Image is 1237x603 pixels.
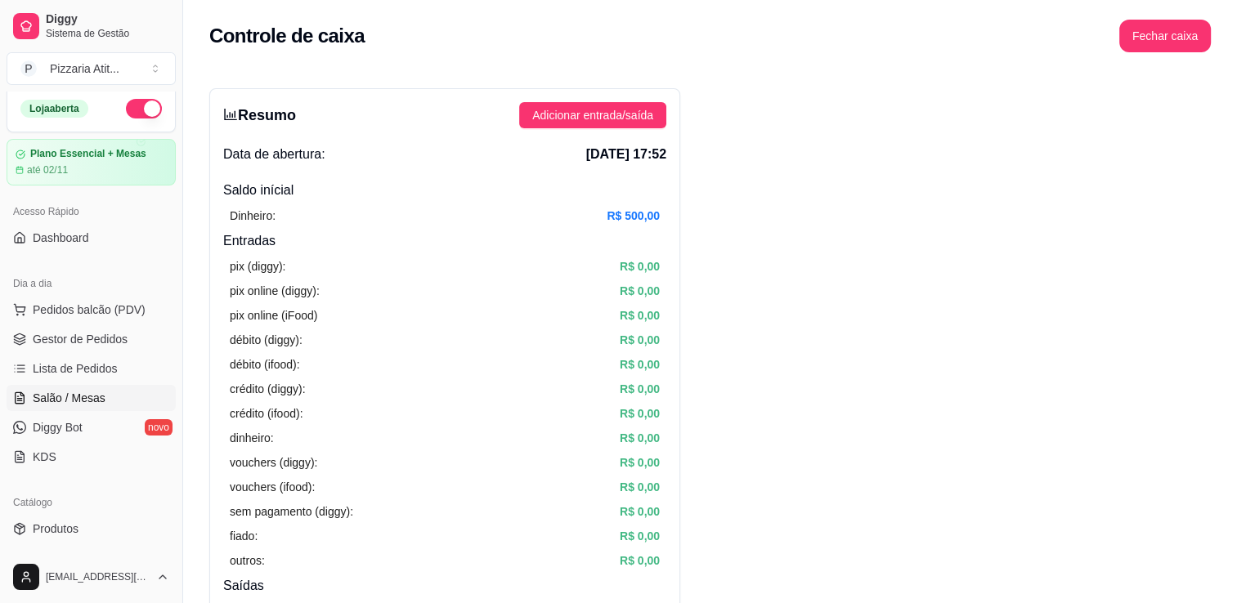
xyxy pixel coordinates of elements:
[620,429,660,447] article: R$ 0,00
[27,163,68,176] article: até 02/11
[223,181,666,200] h4: Saldo inícial
[230,306,317,324] article: pix online (iFood)
[33,419,83,435] span: Diggy Bot
[620,306,660,324] article: R$ 0,00
[7,297,176,323] button: Pedidos balcão (PDV)
[230,257,285,275] article: pix (diggy):
[532,106,653,124] span: Adicionar entrada/saída
[7,489,176,516] div: Catálogo
[7,52,176,85] button: Select a team
[620,527,660,545] article: R$ 0,00
[7,557,176,596] button: [EMAIL_ADDRESS][DOMAIN_NAME]
[50,60,119,77] div: Pizzaria Atit ...
[230,453,317,471] article: vouchers (diggy):
[7,355,176,382] a: Lista de Pedidos
[33,230,89,246] span: Dashboard
[7,385,176,411] a: Salão / Mesas
[519,102,666,128] button: Adicionar entrada/saída
[20,60,37,77] span: P
[230,282,320,300] article: pix online (diggy):
[7,270,176,297] div: Dia a dia
[223,576,666,596] h4: Saídas
[586,145,666,164] span: [DATE] 17:52
[126,99,162,118] button: Alterar Status
[230,355,300,373] article: débito (ifood):
[33,449,56,465] span: KDS
[223,145,325,164] span: Data de abertura:
[7,7,176,46] a: DiggySistema de Gestão
[209,23,365,49] h2: Controle de caixa
[1119,20,1211,52] button: Fechar caixa
[620,257,660,275] article: R$ 0,00
[223,104,296,127] h3: Resumo
[7,326,176,352] a: Gestor de Pedidos
[33,360,118,377] span: Lista de Pedidos
[223,107,238,122] span: bar-chart
[230,404,303,422] article: crédito (ifood):
[230,527,258,545] article: fiado:
[230,502,353,520] article: sem pagamento (diggy):
[620,282,660,300] article: R$ 0,00
[46,27,169,40] span: Sistema de Gestão
[620,453,660,471] article: R$ 0,00
[7,225,176,251] a: Dashboard
[33,520,78,537] span: Produtos
[620,502,660,520] article: R$ 0,00
[7,545,176,571] a: Complementos
[7,444,176,470] a: KDS
[7,199,176,225] div: Acesso Rápido
[223,231,666,251] h4: Entradas
[33,331,128,347] span: Gestor de Pedidos
[46,570,150,583] span: [EMAIL_ADDRESS][DOMAIN_NAME]
[33,390,105,406] span: Salão / Mesas
[230,331,303,349] article: débito (diggy):
[33,550,110,566] span: Complementos
[230,207,276,225] article: Dinheiro:
[620,331,660,349] article: R$ 0,00
[620,380,660,398] article: R$ 0,00
[620,552,660,569] article: R$ 0,00
[607,207,660,225] article: R$ 500,00
[230,478,315,496] article: vouchers (ifood):
[46,12,169,27] span: Diggy
[230,380,306,398] article: crédito (diggy):
[230,429,274,447] article: dinheiro:
[620,404,660,422] article: R$ 0,00
[620,355,660,373] article: R$ 0,00
[620,478,660,496] article: R$ 0,00
[7,139,176,185] a: Plano Essencial + Mesasaté 02/11
[230,552,265,569] article: outros:
[33,301,146,318] span: Pedidos balcão (PDV)
[30,148,146,160] article: Plano Essencial + Mesas
[20,100,88,118] div: Loja aberta
[7,414,176,440] a: Diggy Botnovo
[7,516,176,542] a: Produtos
